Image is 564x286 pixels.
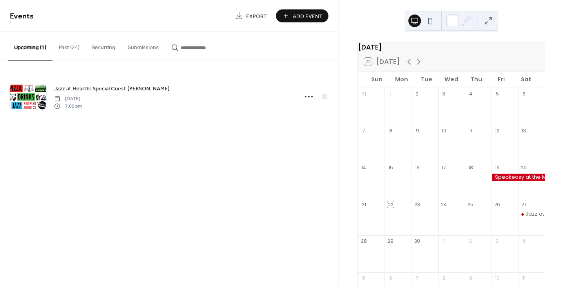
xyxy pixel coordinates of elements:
div: 21 [361,201,367,208]
div: 23 [414,201,421,208]
div: 8 [387,127,394,134]
button: Add Event [276,9,328,22]
div: 10 [494,275,501,282]
div: 17 [441,164,447,171]
div: 3 [494,238,501,245]
div: 18 [467,164,474,171]
div: Fri [489,71,514,88]
div: 9 [414,127,421,134]
div: 12 [494,127,501,134]
div: 31 [361,90,367,97]
div: Speakeasy at the Museum [491,174,545,181]
div: 5 [494,90,501,97]
div: 25 [467,201,474,208]
span: Export [246,12,267,20]
span: [DATE] [54,95,82,103]
div: 22 [387,201,394,208]
a: Jazz at Hearth: Special Guest [PERSON_NAME] [54,84,170,93]
div: 11 [467,127,474,134]
div: 28 [361,238,367,245]
div: 20 [520,164,527,171]
div: 8 [441,275,447,282]
div: Jazz at Hearth: Special Guest Anan Siackhasone [518,211,545,218]
div: 10 [441,127,447,134]
button: Upcoming (1) [8,32,53,60]
div: 2 [467,238,474,245]
div: 27 [520,201,527,208]
div: 30 [414,238,421,245]
div: 1 [441,238,447,245]
div: 2 [414,90,421,97]
div: Sun [364,71,389,88]
span: Events [10,9,34,24]
button: Recurring [86,32,122,60]
div: 16 [414,164,421,171]
div: 24 [441,201,447,208]
div: 29 [387,238,394,245]
div: 7 [414,275,421,282]
div: 19 [494,164,501,171]
div: 4 [467,90,474,97]
div: 7 [361,127,367,134]
div: Wed [439,71,464,88]
div: 15 [387,164,394,171]
div: 9 [467,275,474,282]
div: 1 [387,90,394,97]
a: Export [229,9,273,22]
span: 7:00 pm [54,103,82,110]
span: Jazz at Hearth: Special Guest [PERSON_NAME] [54,85,170,93]
div: 6 [387,275,394,282]
div: 14 [361,164,367,171]
div: 11 [520,275,527,282]
div: Mon [389,71,414,88]
div: Sat [513,71,539,88]
div: 4 [520,238,527,245]
div: Tue [414,71,439,88]
div: 6 [520,90,527,97]
div: Thu [464,71,489,88]
button: Past (24) [53,32,86,60]
div: 26 [494,201,501,208]
span: Add Event [293,12,323,20]
div: 13 [520,127,527,134]
button: Submissions [122,32,165,60]
div: 5 [361,275,367,282]
div: 3 [441,90,447,97]
div: [DATE] [358,42,545,52]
